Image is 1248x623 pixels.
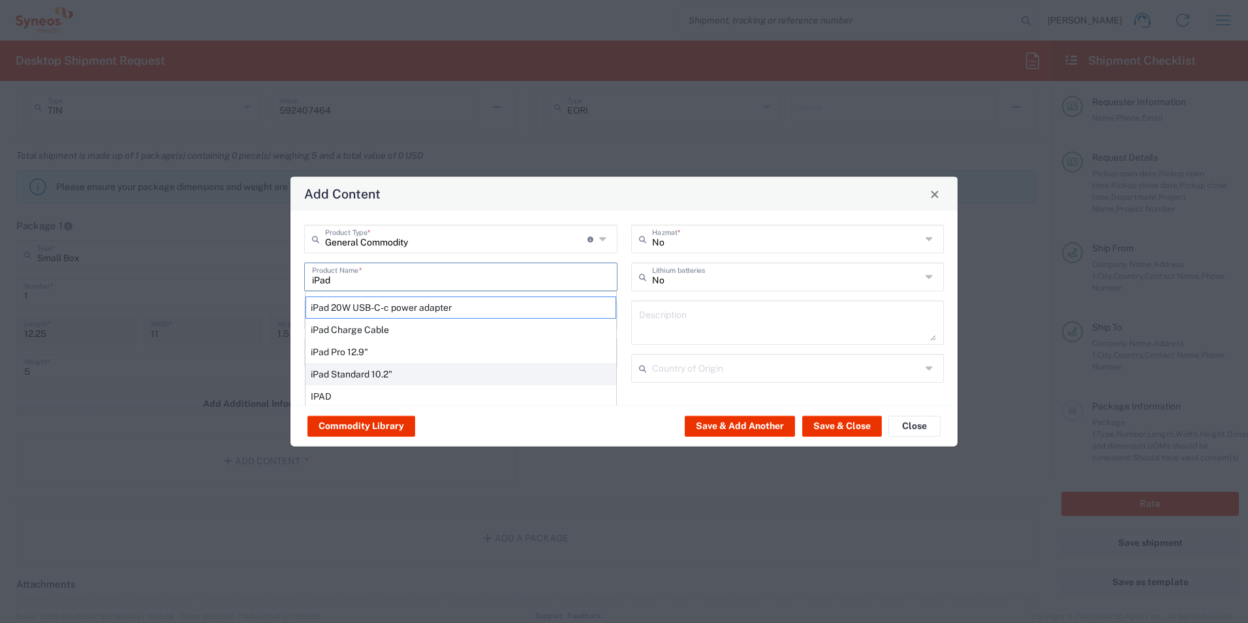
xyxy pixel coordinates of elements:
div: iPad Standard 10.2" [305,363,616,385]
h4: Add Content [304,184,381,203]
div: IPAD [305,385,616,407]
button: Commodity Library [307,415,415,436]
div: iPad Pro 12.9" [305,341,616,363]
button: Close [926,185,944,203]
button: Save & Close [802,415,882,436]
div: iPad Charge Cable [305,319,616,341]
button: Save & Add Another [685,415,795,436]
button: Close [888,415,941,436]
div: iPad 20W USB-C-c power adapter [305,296,616,319]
